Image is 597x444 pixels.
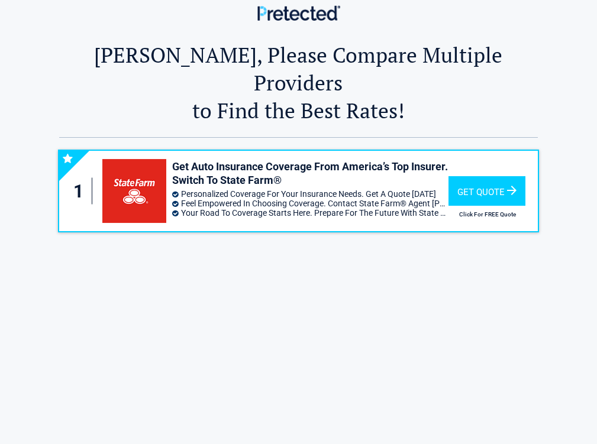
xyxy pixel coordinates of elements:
img: insurancequotesforsc's logo [102,159,166,223]
h2: [PERSON_NAME], Please Compare Multiple Providers to Find the Best Rates! [59,41,537,124]
h2: Click For FREE Quote [448,211,527,218]
li: Personalized Coverage For Your Insurance Needs. Get A Quote [DATE] [172,189,448,199]
img: Main Logo [257,5,340,20]
li: Your Road To Coverage Starts Here. Prepare For The Future With State Farm® [172,208,448,218]
div: 1 [71,178,93,205]
div: Get Quote [448,176,525,206]
li: Feel Empowered In Choosing Coverage. Contact State Farm® Agent [PERSON_NAME] [172,199,448,208]
h3: Get Auto Insurance Coverage From America’s Top Insurer. Switch To State Farm® [172,160,448,187]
